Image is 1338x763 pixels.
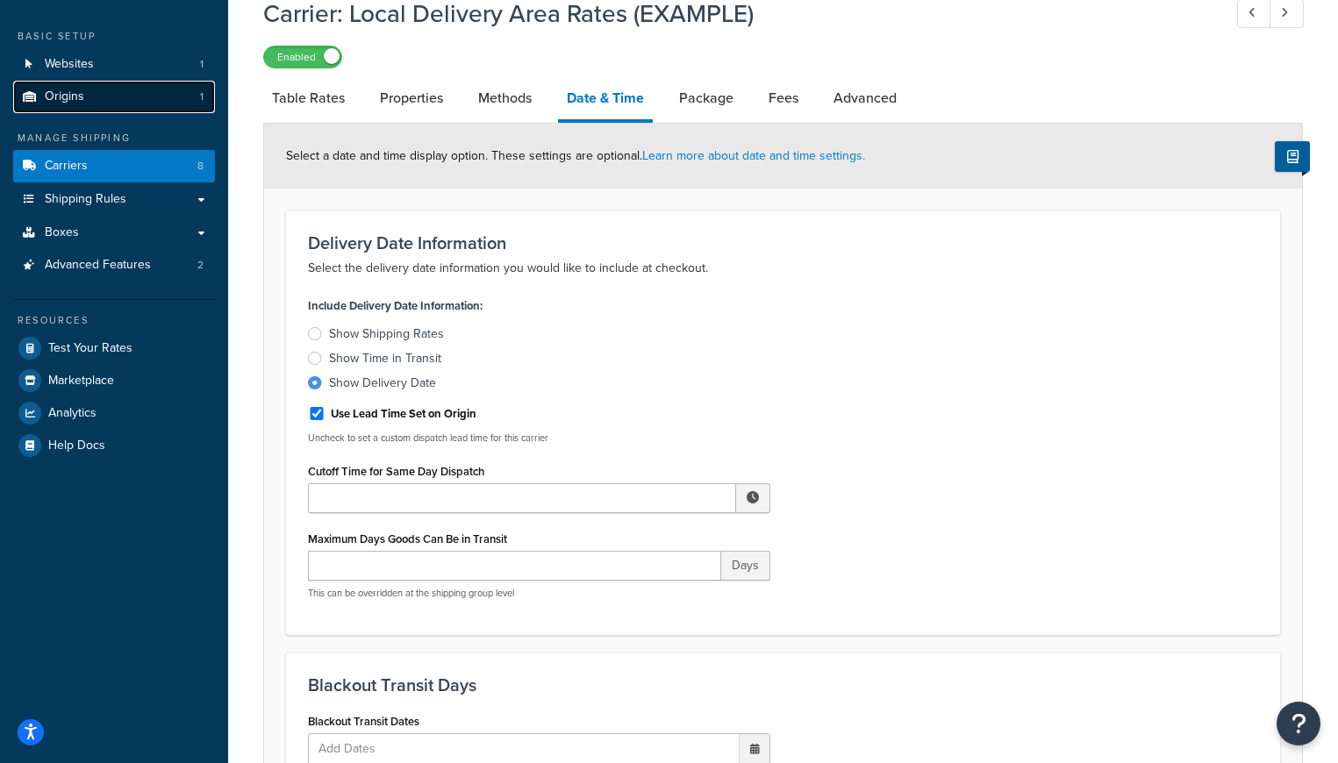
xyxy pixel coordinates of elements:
[13,131,215,146] div: Manage Shipping
[469,77,540,119] a: Methods
[308,431,770,445] p: Uncheck to set a custom dispatch lead time for this carrier
[308,294,483,318] label: Include Delivery Date Information:
[13,217,215,249] a: Boxes
[197,159,204,174] span: 8
[200,57,204,72] span: 1
[308,465,484,478] label: Cutoff Time for Same Day Dispatch
[197,258,204,273] span: 2
[308,587,770,600] p: This can be overridden at the shipping group level
[48,406,97,421] span: Analytics
[308,258,1258,279] p: Select the delivery date information you would like to include at checkout.
[13,183,215,216] a: Shipping Rules
[308,675,1258,695] h3: Blackout Transit Days
[263,77,354,119] a: Table Rates
[13,150,215,182] li: Carriers
[45,57,94,72] span: Websites
[13,249,215,282] li: Advanced Features
[13,48,215,81] li: Websites
[308,233,1258,253] h3: Delivery Date Information
[13,397,215,429] a: Analytics
[721,551,770,581] span: Days
[331,406,476,422] label: Use Lead Time Set on Origin
[200,89,204,104] span: 1
[45,89,84,104] span: Origins
[13,48,215,81] a: Websites1
[13,332,215,364] a: Test Your Rates
[45,192,126,207] span: Shipping Rules
[13,81,215,113] a: Origins1
[13,81,215,113] li: Origins
[13,313,215,328] div: Resources
[329,350,441,367] div: Show Time in Transit
[13,249,215,282] a: Advanced Features2
[13,150,215,182] a: Carriers8
[642,146,865,165] a: Learn more about date and time settings.
[45,225,79,240] span: Boxes
[825,77,905,119] a: Advanced
[48,374,114,389] span: Marketplace
[13,365,215,396] a: Marketplace
[670,77,742,119] a: Package
[308,715,419,728] label: Blackout Transit Dates
[45,258,151,273] span: Advanced Features
[13,430,215,461] a: Help Docs
[48,439,105,453] span: Help Docs
[45,159,88,174] span: Carriers
[308,532,507,546] label: Maximum Days Goods Can Be in Transit
[371,77,452,119] a: Properties
[13,29,215,44] div: Basic Setup
[760,77,807,119] a: Fees
[558,77,653,123] a: Date & Time
[1277,702,1320,745] button: Open Resource Center
[48,341,132,356] span: Test Your Rates
[329,325,444,343] div: Show Shipping Rates
[264,46,341,68] label: Enabled
[1275,141,1310,172] button: Show Help Docs
[329,374,436,392] div: Show Delivery Date
[286,146,865,165] span: Select a date and time display option. These settings are optional.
